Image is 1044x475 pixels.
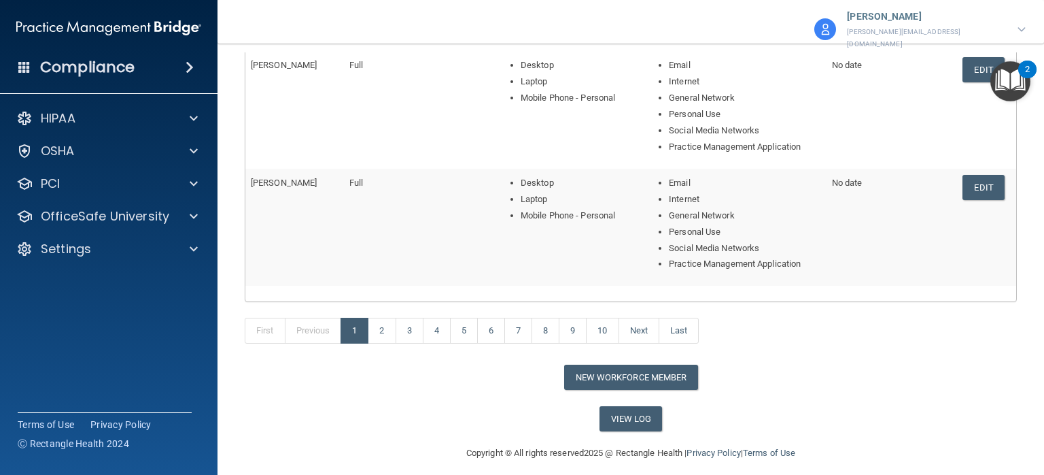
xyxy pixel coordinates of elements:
p: HIPAA [41,110,75,127]
li: Mobile Phone - Personal [521,90,631,106]
a: OSHA [16,143,198,159]
li: Laptop [521,73,631,90]
a: Edit [962,57,1004,82]
a: PCI [16,176,198,192]
li: Personal Use [669,106,821,122]
p: [PERSON_NAME] [847,8,1004,26]
a: 3 [396,318,423,344]
li: Social Media Networks [669,240,821,257]
a: 8 [532,318,559,344]
span: Full [349,178,363,188]
a: 7 [504,318,532,344]
p: [PERSON_NAME][EMAIL_ADDRESS][DOMAIN_NAME] [847,26,1004,51]
a: Privacy Policy [90,418,152,431]
li: General Network [669,208,821,224]
li: General Network [669,90,821,106]
li: Internet [669,73,821,90]
span: [PERSON_NAME] [251,178,317,188]
p: OSHA [41,143,75,159]
a: 1 [341,318,368,344]
a: View Log [599,406,663,431]
li: Personal Use [669,224,821,240]
li: Practice Management Application [669,256,821,272]
li: Email [669,175,821,191]
li: Social Media Networks [669,122,821,139]
a: 9 [559,318,587,344]
button: Open Resource Center, 2 new notifications [990,61,1030,101]
a: 5 [450,318,478,344]
img: arrow-down.227dba2b.svg [1017,27,1026,32]
a: Edit [962,175,1004,200]
li: Desktop [521,57,631,73]
a: Privacy Policy [686,448,740,458]
h4: Compliance [40,58,135,77]
a: Terms of Use [743,448,795,458]
span: Ⓒ Rectangle Health 2024 [18,437,129,451]
li: Internet [669,191,821,208]
a: 10 [586,318,619,344]
li: Desktop [521,175,631,191]
a: 2 [368,318,396,344]
li: Laptop [521,191,631,208]
a: Previous [285,318,342,344]
a: OfficeSafe University [16,208,198,225]
a: 6 [477,318,505,344]
li: Mobile Phone - Personal [521,208,631,224]
img: PMB logo [16,14,201,42]
span: Full [349,60,363,70]
a: HIPAA [16,110,198,127]
span: No date [832,60,863,70]
div: Copyright © All rights reserved 2025 @ Rectangle Health | | [383,431,879,475]
a: Next [619,318,659,344]
iframe: Drift Widget Chat Controller [810,379,1028,433]
a: 4 [423,318,451,344]
img: avatar.17b06cb7.svg [814,18,836,40]
span: No date [832,178,863,188]
li: Email [669,57,821,73]
span: [PERSON_NAME] [251,60,317,70]
a: Last [659,318,699,344]
a: First [245,318,285,344]
p: Settings [41,241,91,257]
p: PCI [41,176,60,192]
a: Settings [16,241,198,257]
button: New Workforce Member [564,365,698,390]
a: Terms of Use [18,418,74,431]
li: Practice Management Application [669,139,821,155]
div: 2 [1025,69,1030,87]
p: OfficeSafe University [41,208,169,225]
